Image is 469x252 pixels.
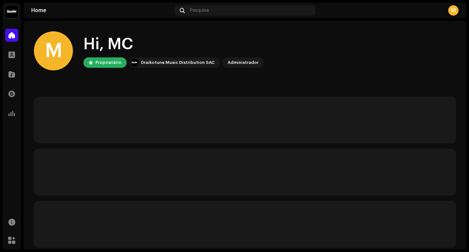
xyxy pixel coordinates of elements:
span: Pesquisa [190,8,209,13]
div: M [448,5,459,16]
div: Home [31,8,172,13]
div: M [34,31,73,70]
img: 10370c6a-d0e2-4592-b8a2-38f444b0ca44 [131,59,138,67]
img: 10370c6a-d0e2-4592-b8a2-38f444b0ca44 [5,5,18,18]
div: Hi, MC [83,34,264,55]
div: Administrador [228,59,259,67]
div: Draikotune Music Distribution SAC [141,59,215,67]
div: Proprietário [95,59,121,67]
